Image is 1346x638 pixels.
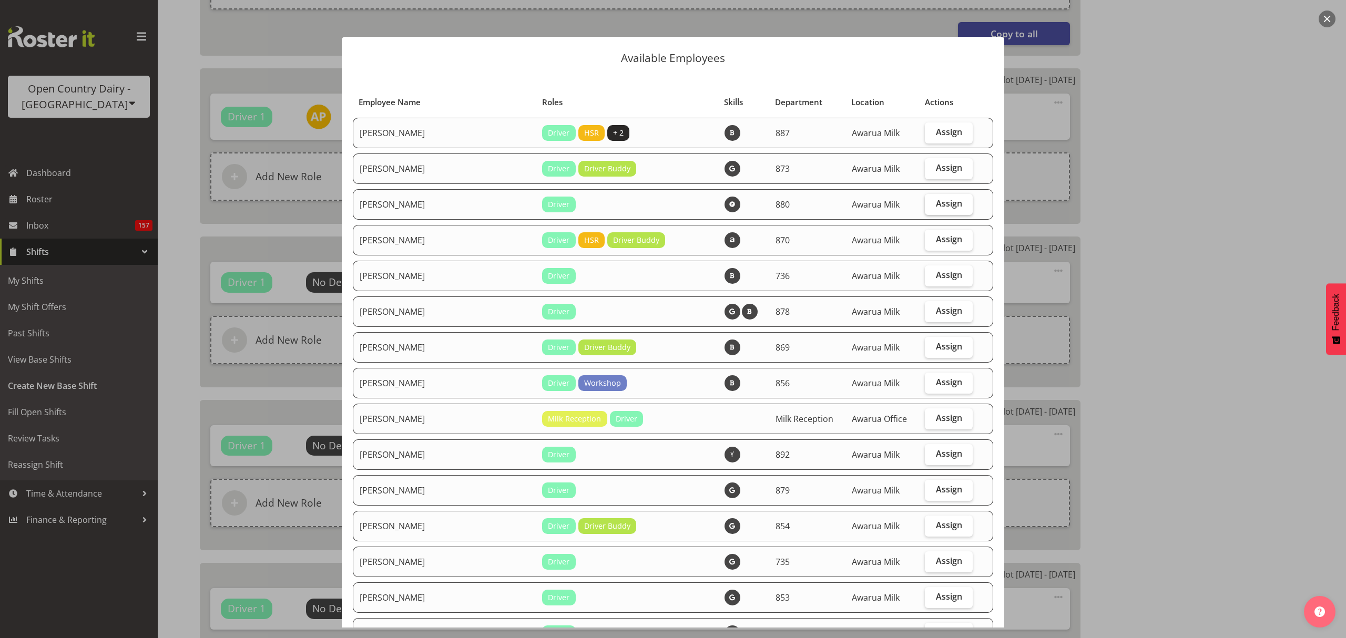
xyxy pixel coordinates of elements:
[851,96,884,108] span: Location
[776,234,790,246] span: 870
[852,127,900,139] span: Awarua Milk
[936,341,962,352] span: Assign
[852,592,900,603] span: Awarua Milk
[584,163,630,174] span: Driver Buddy
[353,189,536,220] td: [PERSON_NAME]
[852,413,907,425] span: Awarua Office
[936,127,962,137] span: Assign
[936,627,962,637] span: Assign
[353,439,536,470] td: [PERSON_NAME]
[548,449,569,460] span: Driver
[852,342,900,353] span: Awarua Milk
[613,127,624,139] span: + 2
[776,163,790,174] span: 873
[776,270,790,282] span: 736
[776,520,790,532] span: 854
[776,306,790,317] span: 878
[584,127,599,139] span: HSR
[1314,606,1325,617] img: help-xxl-2.png
[359,96,421,108] span: Employee Name
[584,234,599,246] span: HSR
[353,118,536,148] td: [PERSON_NAME]
[776,592,790,603] span: 853
[852,377,900,389] span: Awarua Milk
[548,485,569,496] span: Driver
[852,556,900,568] span: Awarua Milk
[353,511,536,541] td: [PERSON_NAME]
[353,296,536,327] td: [PERSON_NAME]
[925,96,953,108] span: Actions
[584,377,621,389] span: Workshop
[548,377,569,389] span: Driver
[353,547,536,577] td: [PERSON_NAME]
[353,404,536,434] td: [PERSON_NAME]
[353,332,536,363] td: [PERSON_NAME]
[548,342,569,353] span: Driver
[584,520,630,532] span: Driver Buddy
[548,306,569,317] span: Driver
[776,485,790,496] span: 879
[776,413,833,425] span: Milk Reception
[584,342,630,353] span: Driver Buddy
[936,484,962,495] span: Assign
[936,162,962,173] span: Assign
[353,153,536,184] td: [PERSON_NAME]
[776,199,790,210] span: 880
[724,96,743,108] span: Skills
[1331,294,1341,331] span: Feedback
[548,199,569,210] span: Driver
[852,163,900,174] span: Awarua Milk
[936,270,962,280] span: Assign
[776,556,790,568] span: 735
[548,520,569,532] span: Driver
[936,591,962,602] span: Assign
[542,96,563,108] span: Roles
[852,485,900,496] span: Awarua Milk
[548,413,601,425] span: Milk Reception
[852,234,900,246] span: Awarua Milk
[548,556,569,568] span: Driver
[776,377,790,389] span: 856
[936,555,962,566] span: Assign
[353,261,536,291] td: [PERSON_NAME]
[852,449,900,460] span: Awarua Milk
[353,582,536,613] td: [PERSON_NAME]
[776,342,790,353] span: 869
[852,199,900,210] span: Awarua Milk
[936,305,962,316] span: Assign
[1326,283,1346,355] button: Feedback - Show survey
[936,448,962,459] span: Assign
[852,520,900,532] span: Awarua Milk
[548,592,569,603] span: Driver
[936,198,962,209] span: Assign
[936,377,962,387] span: Assign
[353,225,536,255] td: [PERSON_NAME]
[936,234,962,244] span: Assign
[548,163,569,174] span: Driver
[776,449,790,460] span: 892
[353,475,536,506] td: [PERSON_NAME]
[352,53,994,64] p: Available Employees
[936,520,962,530] span: Assign
[776,127,790,139] span: 887
[852,270,900,282] span: Awarua Milk
[548,270,569,282] span: Driver
[775,96,822,108] span: Department
[548,234,569,246] span: Driver
[613,234,659,246] span: Driver Buddy
[936,413,962,423] span: Assign
[852,306,900,317] span: Awarua Milk
[353,368,536,398] td: [PERSON_NAME]
[548,127,569,139] span: Driver
[616,413,637,425] span: Driver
